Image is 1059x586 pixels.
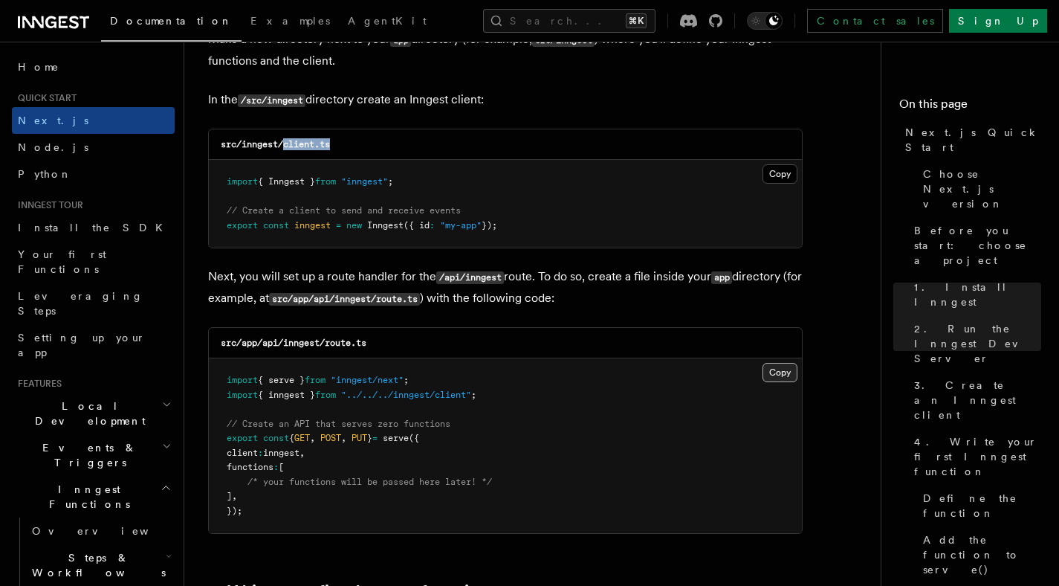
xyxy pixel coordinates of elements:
[294,220,331,231] span: inngest
[336,220,341,231] span: =
[294,433,310,443] span: GET
[263,220,289,231] span: const
[341,176,388,187] span: "inngest"
[899,119,1041,161] a: Next.js Quick Start
[12,92,77,104] span: Quick start
[12,324,175,366] a: Setting up your app
[917,485,1041,527] a: Define the function
[483,9,655,33] button: Search...⌘K
[908,274,1041,315] a: 1. Install Inngest
[227,506,242,516] span: });
[12,393,175,434] button: Local Development
[12,107,175,134] a: Next.js
[747,12,783,30] button: Toggle dark mode
[269,293,420,306] code: src/app/api/inngest/route.ts
[949,9,1047,33] a: Sign Up
[279,462,284,472] span: [
[101,4,242,42] a: Documentation
[12,283,175,324] a: Leveraging Steps
[18,332,146,358] span: Setting up your app
[12,134,175,161] a: Node.js
[18,115,88,126] span: Next.js
[242,4,339,40] a: Examples
[404,220,430,231] span: ({ id
[32,525,185,537] span: Overview
[436,271,504,284] code: /api/inngest
[762,363,797,382] button: Copy
[208,89,803,111] p: In the directory create an Inngest client:
[331,375,404,385] span: "inngest/next"
[12,241,175,283] a: Your first Functions
[440,220,482,231] span: "my-app"
[320,433,341,443] span: POST
[914,280,1041,309] span: 1. Install Inngest
[18,248,106,275] span: Your first Functions
[208,29,803,71] p: Make a new directory next to your directory (for example, ) where you'll define your Inngest func...
[12,199,83,211] span: Inngest tour
[232,491,237,501] span: ,
[263,433,289,443] span: const
[346,220,362,231] span: new
[409,433,419,443] span: ({
[908,315,1041,372] a: 2. Run the Inngest Dev Server
[341,390,471,400] span: "../../../inngest/client"
[310,433,315,443] span: ,
[12,476,175,518] button: Inngest Functions
[12,399,162,428] span: Local Development
[388,176,393,187] span: ;
[18,59,59,74] span: Home
[908,372,1041,428] a: 3. Create an Inngest client
[263,448,299,458] span: inngest
[289,433,294,443] span: {
[26,550,166,580] span: Steps & Workflows
[367,433,372,443] span: }
[762,164,797,184] button: Copy
[339,4,435,40] a: AgentKit
[482,220,497,231] span: });
[917,161,1041,217] a: Choose Next.js version
[12,161,175,187] a: Python
[110,15,233,27] span: Documentation
[227,448,258,458] span: client
[12,482,161,512] span: Inngest Functions
[914,434,1041,479] span: 4. Write your first Inngest function
[923,491,1041,521] span: Define the function
[12,54,175,80] a: Home
[227,419,450,429] span: // Create an API that serves zero functions
[227,462,273,472] span: functions
[12,440,162,470] span: Events & Triggers
[626,13,647,28] kbd: ⌘K
[711,271,732,284] code: app
[227,491,232,501] span: ]
[18,168,72,180] span: Python
[12,434,175,476] button: Events & Triggers
[348,15,427,27] span: AgentKit
[315,176,336,187] span: from
[221,139,330,149] code: src/inngest/client.ts
[315,390,336,400] span: from
[227,433,258,443] span: export
[299,448,305,458] span: ,
[258,176,315,187] span: { Inngest }
[227,220,258,231] span: export
[227,205,461,216] span: // Create a client to send and receive events
[404,375,409,385] span: ;
[227,176,258,187] span: import
[923,167,1041,211] span: Choose Next.js version
[914,321,1041,366] span: 2. Run the Inngest Dev Server
[221,338,366,348] code: src/app/api/inngest/route.ts
[258,375,305,385] span: { serve }
[908,217,1041,274] a: Before you start: choose a project
[258,390,315,400] span: { inngest }
[258,448,263,458] span: :
[383,433,409,443] span: serve
[12,214,175,241] a: Install the SDK
[430,220,435,231] span: :
[341,433,346,443] span: ,
[914,223,1041,268] span: Before you start: choose a project
[247,477,492,487] span: /* your functions will be passed here later! */
[18,290,143,317] span: Leveraging Steps
[26,544,175,586] button: Steps & Workflows
[305,375,326,385] span: from
[905,125,1041,155] span: Next.js Quick Start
